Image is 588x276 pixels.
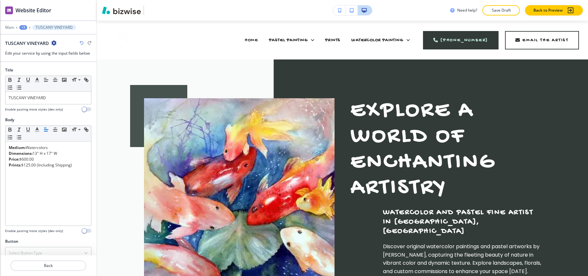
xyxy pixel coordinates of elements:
[245,37,258,43] span: HOME
[9,95,88,101] p: TUSCANY VINEYARD
[36,25,73,30] p: TUSCANY VINEYARD
[10,260,86,271] button: Back
[9,151,33,156] strong: Dimensions:
[423,31,499,49] a: [PHONE_NUMBER]
[11,263,86,269] p: Back
[102,6,141,14] img: Bizwise Logo
[9,151,88,156] p: 13" H x 17" W
[5,67,13,73] h2: Title
[533,7,563,13] p: Back to Preview
[9,156,88,162] p: $600.00
[5,228,63,233] h4: Enable pasting more styles (dev only)
[9,145,88,151] p: Watercolors
[491,7,511,13] p: Save Draft
[5,6,13,14] img: editor icon
[5,239,18,244] h2: Button
[9,162,88,168] p: $125.00 (Including Shipping)
[9,162,21,168] strong: Prints:
[147,5,162,16] img: Your Logo
[107,26,147,53] img: Art by Jantz
[9,145,26,150] strong: Medium:
[32,25,76,30] button: TUSCANY VINEYARD
[351,98,541,201] h1: Explore a World of Enchanting Artistry
[5,107,63,112] h4: Enable pasting more styles (dev only)
[383,208,541,236] h5: Watercolor and Pastel Fine Artist in [GEOGRAPHIC_DATA], [GEOGRAPHIC_DATA]
[482,5,520,16] button: Save Draft
[351,37,410,43] div: WATERCOLOR PAINTING
[19,25,27,30] button: +3
[5,117,14,123] h2: Body
[457,7,477,13] h3: Need help?
[505,31,579,49] a: Email the Artist
[525,5,583,16] button: Back to Preview
[351,37,403,43] span: WATERCOLOR PAINTING
[325,37,340,43] span: PRINTS
[5,25,14,30] button: Main
[9,156,19,162] strong: Price:
[15,6,51,14] h2: Website Editor
[269,37,308,43] span: PASTEL PAINTING
[383,242,541,275] p: Discover original watercolor paintings and pastel artworks by [PERSON_NAME], capturing the fleeti...
[5,50,91,56] h3: Edit your service by using the input fields below
[269,37,314,43] div: PASTEL PAINTING
[9,250,42,256] h4: Select Button Type
[5,40,49,47] h2: TUSCANY VINEYARD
